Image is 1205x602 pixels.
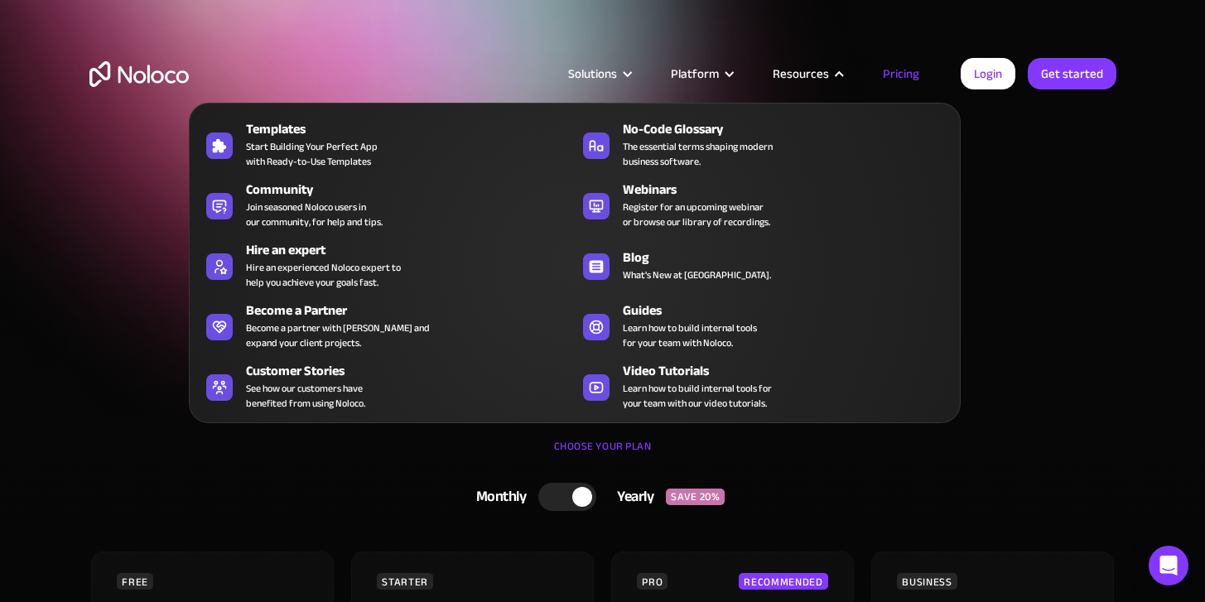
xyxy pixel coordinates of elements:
span: Register for an upcoming webinar or browse our library of recordings. [623,200,770,229]
div: PRO [637,573,668,590]
div: Resources [752,63,862,84]
div: Customer Stories [246,361,582,381]
a: GuidesLearn how to build internal toolsfor your team with Noloco. [575,297,952,354]
div: Become a Partner [246,301,582,320]
span: See how our customers have benefited from using Noloco. [246,381,365,411]
div: Guides [623,301,959,320]
a: Login [961,58,1015,89]
div: Blog [623,248,959,267]
span: The essential terms shaping modern business software. [623,139,773,169]
div: Platform [650,63,752,84]
div: Become a partner with [PERSON_NAME] and expand your client projects. [246,320,430,350]
a: home [89,61,189,87]
a: Customer StoriesSee how our customers havebenefited from using Noloco. [198,358,575,414]
div: BUSINESS [897,573,957,590]
div: Webinars [623,180,959,200]
span: Start Building Your Perfect App with Ready-to-Use Templates [246,139,378,169]
div: CHOOSE YOUR PLAN [89,434,1116,475]
a: Become a PartnerBecome a partner with [PERSON_NAME] andexpand your client projects. [198,297,575,354]
div: Yearly [596,484,666,509]
div: Solutions [547,63,650,84]
a: WebinarsRegister for an upcoming webinaror browse our library of recordings. [575,176,952,233]
h2: Start for free. Upgrade to support your business at any stage. [89,257,1116,282]
div: STARTER [377,573,432,590]
div: No-Code Glossary [623,119,959,139]
div: Monthly [455,484,539,509]
div: Community [246,180,582,200]
a: Video TutorialsLearn how to build internal tools foryour team with our video tutorials. [575,358,952,414]
div: Solutions [568,63,617,84]
div: RECOMMENDED [739,573,827,590]
h1: Flexible Pricing Designed for Business [89,141,1116,240]
div: Resources [773,63,829,84]
div: SAVE 20% [666,489,725,505]
a: BlogWhat's New at [GEOGRAPHIC_DATA]. [575,237,952,293]
a: Hire an expertHire an experienced Noloco expert tohelp you achieve your goals fast. [198,237,575,293]
div: Video Tutorials [623,361,959,381]
a: No-Code GlossaryThe essential terms shaping modernbusiness software. [575,116,952,172]
span: What's New at [GEOGRAPHIC_DATA]. [623,267,771,282]
a: CommunityJoin seasoned Noloco users inour community, for help and tips. [198,176,575,233]
div: Platform [671,63,719,84]
span: Learn how to build internal tools for your team with our video tutorials. [623,381,772,411]
div: Templates [246,119,582,139]
div: Hire an experienced Noloco expert to help you achieve your goals fast. [246,260,401,290]
a: Get started [1028,58,1116,89]
span: Learn how to build internal tools for your team with Noloco. [623,320,757,350]
div: Hire an expert [246,240,582,260]
span: Join seasoned Noloco users in our community, for help and tips. [246,200,383,229]
a: Pricing [862,63,940,84]
a: TemplatesStart Building Your Perfect Appwith Ready-to-Use Templates [198,116,575,172]
div: Open Intercom Messenger [1149,546,1188,585]
nav: Resources [189,79,961,423]
div: FREE [117,573,153,590]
